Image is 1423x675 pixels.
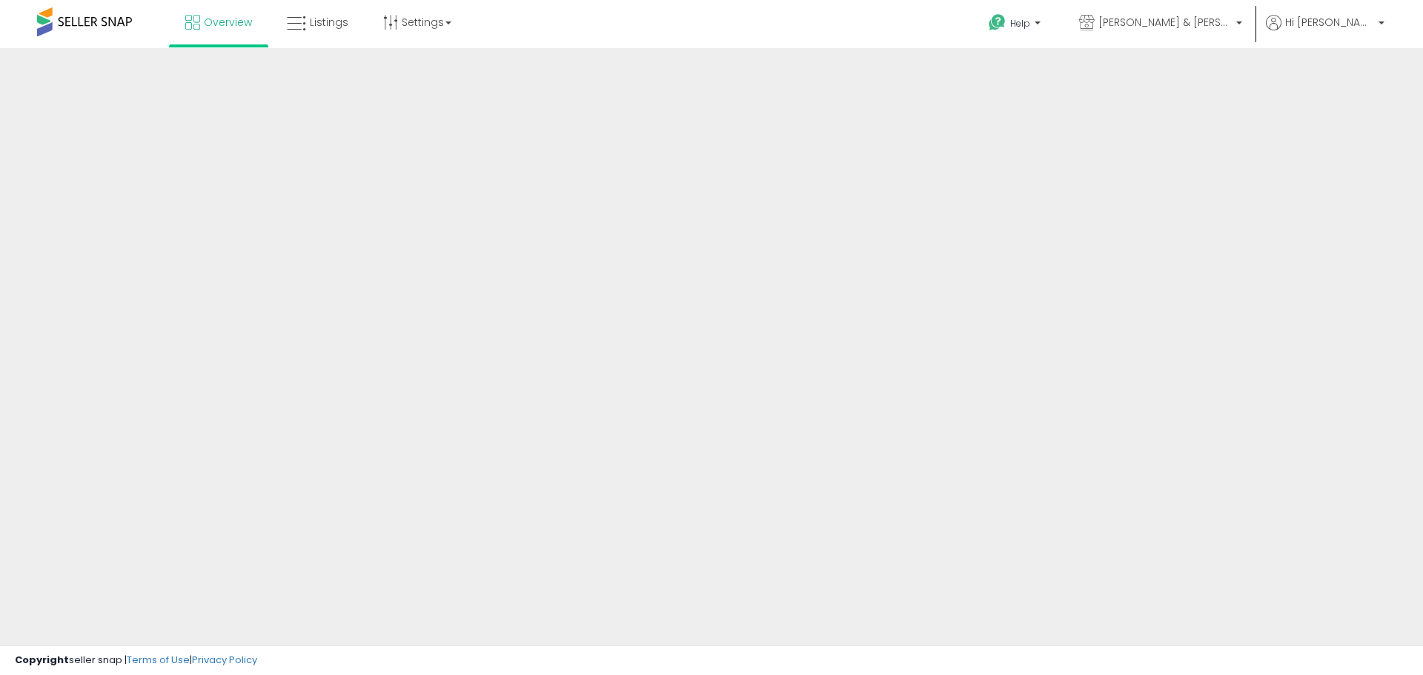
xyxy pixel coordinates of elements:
a: Hi [PERSON_NAME] [1266,15,1384,48]
span: Help [1010,17,1030,30]
strong: Copyright [15,653,69,667]
a: Privacy Policy [192,653,257,667]
a: Terms of Use [127,653,190,667]
span: Overview [204,15,252,30]
span: Listings [310,15,348,30]
a: Help [977,2,1055,48]
i: Get Help [988,13,1006,32]
span: [PERSON_NAME] & [PERSON_NAME] LLC [1098,15,1232,30]
div: seller snap | | [15,654,257,668]
span: Hi [PERSON_NAME] [1285,15,1374,30]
